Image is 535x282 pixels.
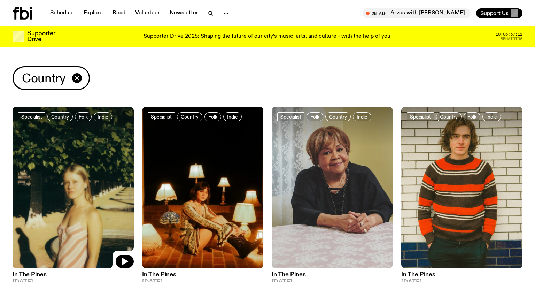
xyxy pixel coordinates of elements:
[325,112,351,121] a: Country
[307,112,323,121] a: Folk
[75,112,92,121] a: Folk
[436,112,462,121] a: Country
[98,114,108,119] span: Indie
[79,8,107,18] a: Explore
[401,272,522,278] h3: In The Pines
[108,8,130,18] a: Read
[486,114,497,119] span: Indie
[27,31,55,43] h3: Supporter Drive
[18,112,45,121] a: Specialist
[280,114,301,119] span: Specialist
[496,32,522,36] span: 10:06:57:11
[480,10,509,16] span: Support Us
[79,114,88,119] span: Folk
[227,114,238,119] span: Indie
[329,114,347,119] span: Country
[353,112,371,121] a: Indie
[464,112,480,121] a: Folk
[13,272,134,278] h3: In The Pines
[131,8,164,18] a: Volunteer
[47,112,73,121] a: Country
[142,272,263,278] h3: In The Pines
[151,114,172,119] span: Specialist
[177,112,202,121] a: Country
[204,112,221,121] a: Folk
[144,33,392,40] p: Supporter Drive 2025: Shaping the future of our city’s music, arts, and culture - with the help o...
[148,112,175,121] a: Specialist
[467,114,476,119] span: Folk
[181,114,199,119] span: Country
[277,112,304,121] a: Specialist
[407,112,434,121] a: Specialist
[501,37,522,41] span: Remaining
[208,114,217,119] span: Folk
[363,8,471,18] button: On AirArvos with [PERSON_NAME]
[22,71,65,85] span: Country
[410,114,431,119] span: Specialist
[357,114,367,119] span: Indie
[272,272,393,278] h3: In The Pines
[94,112,112,121] a: Indie
[223,112,242,121] a: Indie
[440,114,458,119] span: Country
[165,8,202,18] a: Newsletter
[482,112,501,121] a: Indie
[21,114,42,119] span: Specialist
[51,114,69,119] span: Country
[476,8,522,18] button: Support Us
[310,114,319,119] span: Folk
[46,8,78,18] a: Schedule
